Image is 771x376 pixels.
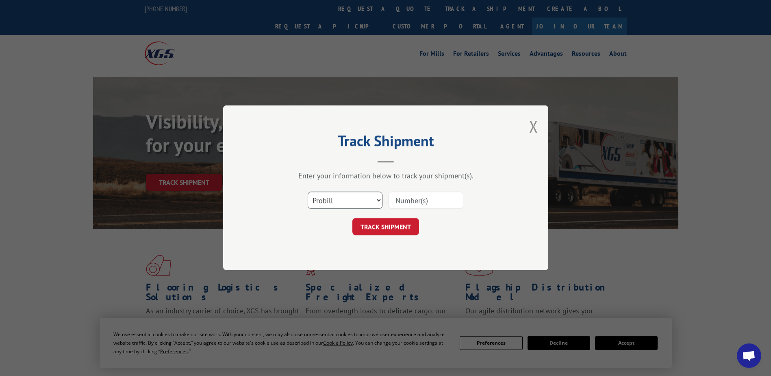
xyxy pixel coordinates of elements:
input: Number(s) [389,192,463,209]
div: Open chat [737,343,761,368]
div: Enter your information below to track your shipment(s). [264,171,508,181]
button: TRACK SHIPMENT [352,219,419,236]
button: Close modal [529,116,538,137]
h2: Track Shipment [264,135,508,151]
